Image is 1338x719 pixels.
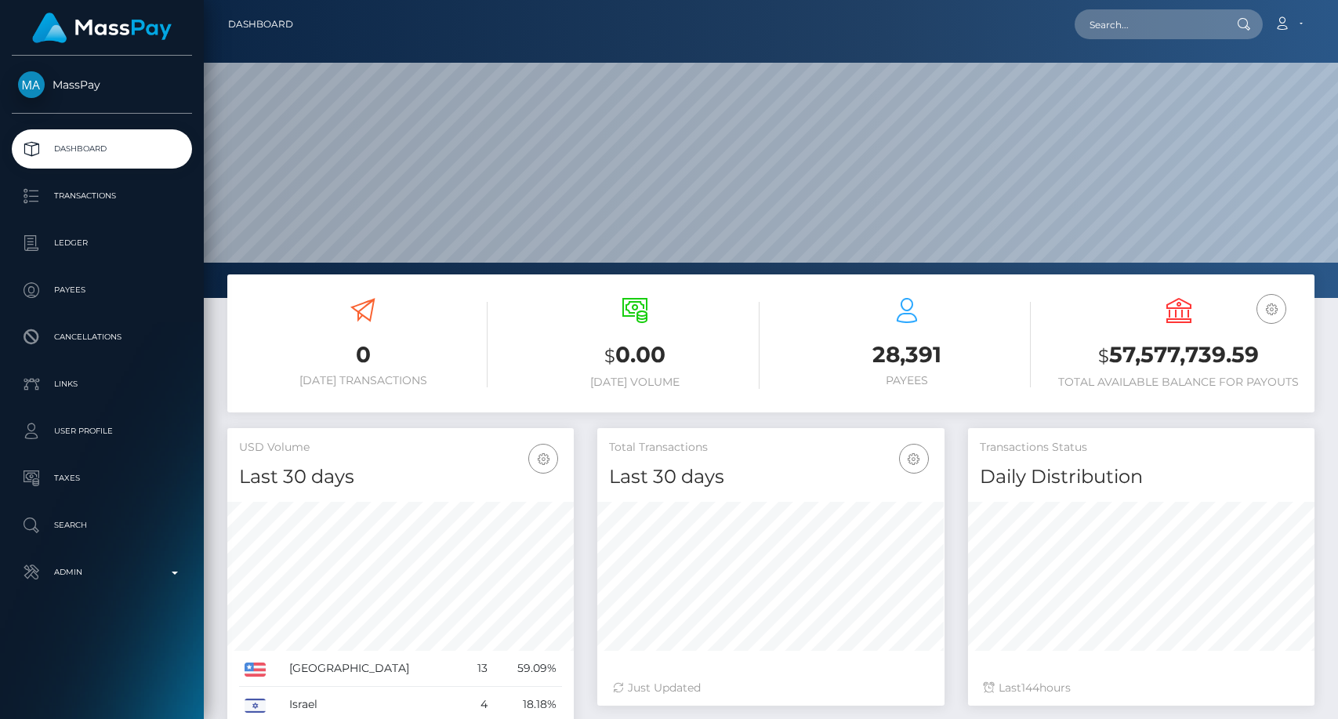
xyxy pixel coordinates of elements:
a: User Profile [12,412,192,451]
h3: 57,577,739.59 [1054,340,1303,372]
p: Ledger [18,231,186,255]
a: Admin [12,553,192,592]
img: US.png [245,663,266,677]
h5: USD Volume [239,440,562,456]
td: 59.09% [493,651,562,687]
small: $ [604,345,615,367]
a: Dashboard [228,8,293,41]
h3: 0 [239,340,488,370]
p: Dashboard [18,137,186,161]
a: Taxes [12,459,192,498]
h6: [DATE] Volume [511,376,760,389]
h6: Total Available Balance for Payouts [1054,376,1303,389]
a: Links [12,365,192,404]
img: MassPay Logo [32,13,172,43]
small: $ [1098,345,1109,367]
p: Links [18,372,186,396]
a: Ledger [12,223,192,263]
td: [GEOGRAPHIC_DATA] [284,651,464,687]
td: 13 [464,651,493,687]
h5: Transactions Status [980,440,1303,456]
a: Search [12,506,192,545]
p: Cancellations [18,325,186,349]
div: Last hours [984,680,1299,696]
a: Payees [12,271,192,310]
h5: Total Transactions [609,440,932,456]
h4: Daily Distribution [980,463,1303,491]
img: MassPay [18,71,45,98]
p: Payees [18,278,186,302]
a: Dashboard [12,129,192,169]
input: Search... [1075,9,1222,39]
span: 144 [1021,681,1039,695]
a: Cancellations [12,318,192,357]
h3: 0.00 [511,340,760,372]
h3: 28,391 [783,340,1032,370]
p: Taxes [18,467,186,490]
h6: [DATE] Transactions [239,374,488,387]
span: MassPay [12,78,192,92]
p: Search [18,514,186,537]
img: IL.png [245,699,266,713]
h6: Payees [783,374,1032,387]
p: Admin [18,561,186,584]
h4: Last 30 days [239,463,562,491]
div: Just Updated [613,680,928,696]
h4: Last 30 days [609,463,932,491]
a: Transactions [12,176,192,216]
p: User Profile [18,419,186,443]
p: Transactions [18,184,186,208]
